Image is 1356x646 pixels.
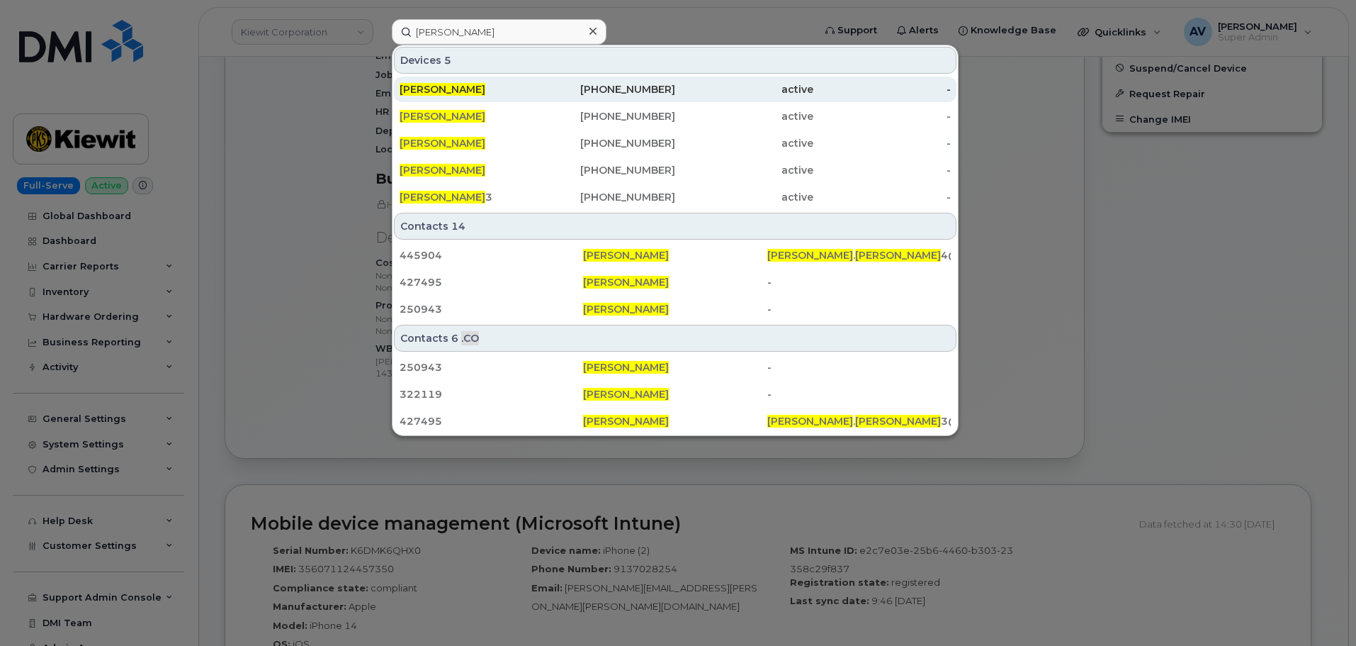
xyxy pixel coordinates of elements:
[400,137,485,150] span: [PERSON_NAME]
[400,387,583,401] div: 322119
[583,303,669,316] span: [PERSON_NAME]
[394,213,956,240] div: Contacts
[444,53,451,67] span: 5
[675,109,813,123] div: active
[394,408,956,434] a: 427495[PERSON_NAME][PERSON_NAME].[PERSON_NAME]3@[PERSON_NAME][DOMAIN_NAME]
[583,415,669,428] span: [PERSON_NAME]
[461,331,479,345] span: .CO
[394,130,956,156] a: [PERSON_NAME][PHONE_NUMBER]active-
[813,109,951,123] div: -
[400,190,538,204] div: 3
[813,82,951,96] div: -
[394,47,956,74] div: Devices
[767,249,853,262] span: [PERSON_NAME]
[538,163,676,177] div: [PHONE_NUMBER]
[855,415,941,428] span: [PERSON_NAME]
[675,163,813,177] div: active
[855,249,941,262] span: [PERSON_NAME]
[394,104,956,129] a: [PERSON_NAME][PHONE_NUMBER]active-
[451,219,465,233] span: 14
[394,382,956,407] a: 322119[PERSON_NAME]-
[583,249,669,262] span: [PERSON_NAME]
[394,325,956,352] div: Contacts
[583,388,669,401] span: [PERSON_NAME]
[400,110,485,123] span: [PERSON_NAME]
[400,414,583,428] div: 427495
[675,190,813,204] div: active
[583,276,669,289] span: [PERSON_NAME]
[813,163,951,177] div: -
[394,269,956,295] a: 427495[PERSON_NAME]-
[1294,584,1345,635] iframe: Messenger Launcher
[675,136,813,150] div: active
[394,184,956,210] a: [PERSON_NAME]3[PHONE_NUMBER]active-
[538,136,676,150] div: [PHONE_NUMBER]
[675,82,813,96] div: active
[767,360,951,374] div: -
[394,157,956,183] a: [PERSON_NAME][PHONE_NUMBER]active-
[392,19,606,45] input: Find something...
[767,415,853,428] span: [PERSON_NAME]
[767,302,951,316] div: -
[767,387,951,401] div: -
[394,296,956,322] a: 250943[PERSON_NAME]-
[767,248,951,262] div: . 4@[PERSON_NAME][DOMAIN_NAME]
[400,302,583,316] div: 250943
[538,190,676,204] div: [PHONE_NUMBER]
[538,82,676,96] div: [PHONE_NUMBER]
[400,83,485,96] span: [PERSON_NAME]
[813,190,951,204] div: -
[583,361,669,374] span: [PERSON_NAME]
[394,355,956,380] a: 250943[PERSON_NAME]-
[394,77,956,102] a: [PERSON_NAME][PHONE_NUMBER]active-
[767,414,951,428] div: . 3@[PERSON_NAME][DOMAIN_NAME]
[538,109,676,123] div: [PHONE_NUMBER]
[813,136,951,150] div: -
[400,164,485,177] span: [PERSON_NAME]
[400,275,583,289] div: 427495
[394,243,956,268] a: 445904[PERSON_NAME][PERSON_NAME].[PERSON_NAME]4@[PERSON_NAME][DOMAIN_NAME]
[400,248,583,262] div: 445904
[767,275,951,289] div: -
[400,191,485,204] span: [PERSON_NAME]
[400,360,583,374] div: 250943
[451,331,458,345] span: 6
